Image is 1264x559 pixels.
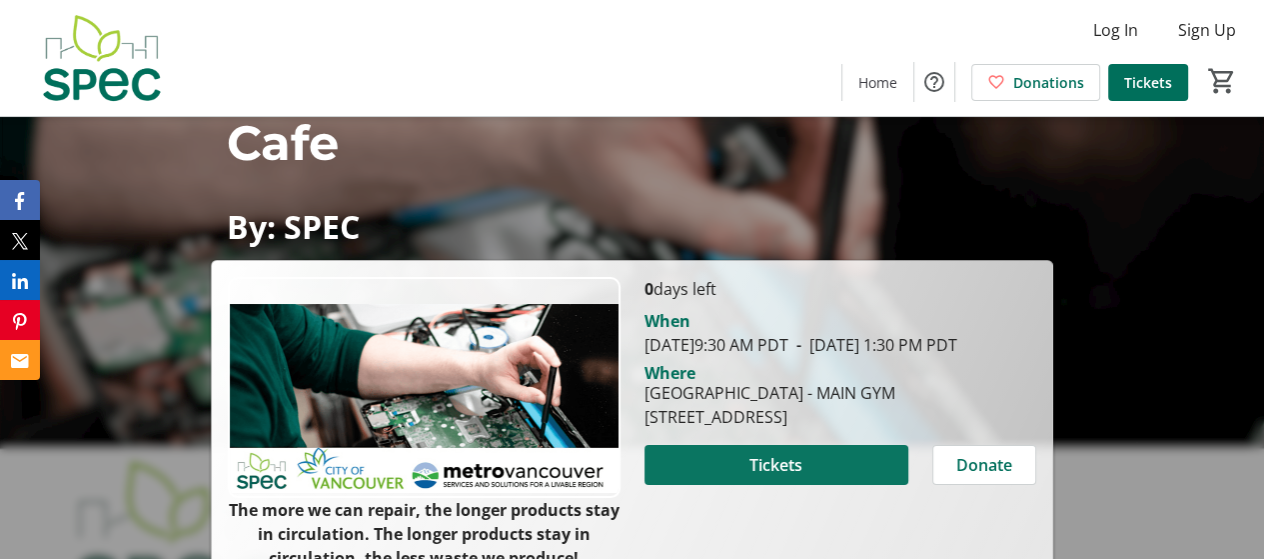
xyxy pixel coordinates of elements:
button: Help [914,62,954,102]
img: Campaign CTA Media Photo [228,277,621,498]
div: Where [644,365,695,381]
span: [DATE] 9:30 AM PDT [644,334,788,356]
div: [GEOGRAPHIC_DATA] - MAIN GYM [644,381,895,405]
button: Log In [1077,14,1154,46]
p: By: SPEC [227,209,1037,244]
span: Tickets [1124,72,1172,93]
img: SPEC's Logo [12,8,190,108]
span: - [788,334,809,356]
a: Tickets [1108,64,1188,101]
span: [DATE] 1:30 PM PDT [788,334,957,356]
span: Donate [956,453,1012,477]
span: Home [858,72,897,93]
button: Donate [932,445,1036,485]
div: [STREET_ADDRESS] [644,405,895,429]
button: Tickets [644,445,909,485]
span: 0 [644,278,653,300]
a: Home [842,64,913,101]
p: days left [644,277,1037,301]
span: Sign Up [1178,18,1236,42]
div: When [644,309,690,333]
span: Donations [1013,72,1084,93]
button: Sign Up [1162,14,1252,46]
span: Log In [1093,18,1138,42]
a: Donations [971,64,1100,101]
button: Cart [1204,63,1240,99]
span: Tickets [749,453,802,477]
